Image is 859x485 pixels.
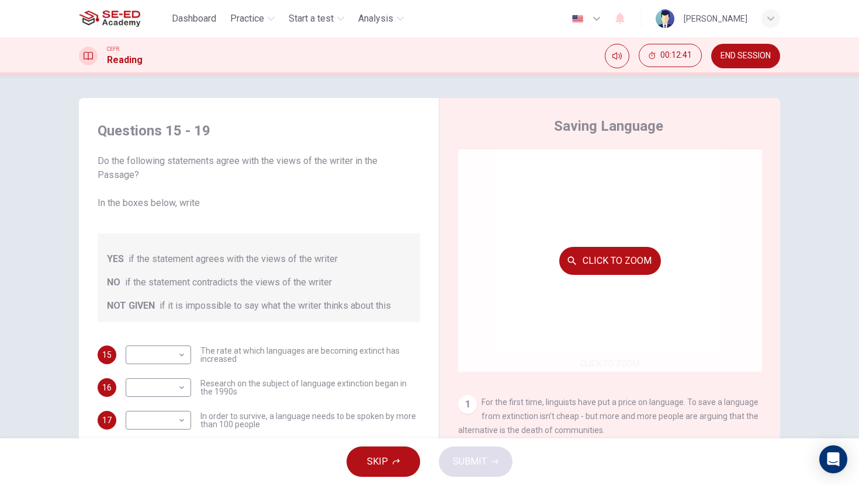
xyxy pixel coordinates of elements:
img: en [570,15,585,23]
span: END SESSION [721,51,771,61]
span: SKIP [367,453,388,470]
a: SE-ED Academy logo [79,7,167,30]
button: 00:12:41 [639,44,702,67]
span: Research on the subject of language extinction began in the 1990s [200,379,420,396]
span: NO [107,275,120,289]
img: SE-ED Academy logo [79,7,140,30]
span: Practice [230,12,264,26]
div: [PERSON_NAME] [684,12,747,26]
span: In order to survive, a language needs to be spoken by more than 100 people [200,412,420,428]
span: if it is impossible to say what the writer thinks about this [160,299,391,313]
button: Click to Zoom [559,247,661,275]
span: Start a test [289,12,334,26]
button: Practice [226,8,279,29]
div: Hide [639,44,702,68]
h4: Saving Language [554,117,663,135]
button: Start a test [284,8,349,29]
span: if the statement agrees with the views of the writer [129,252,338,266]
button: SKIP [347,446,420,477]
span: 15 [102,351,112,359]
div: Mute [605,44,629,68]
span: Analysis [358,12,393,26]
h1: Reading [107,53,143,67]
span: Dashboard [172,12,216,26]
button: Analysis [354,8,408,29]
span: CEFR [107,45,119,53]
span: if the statement contradicts the views of the writer [125,275,332,289]
h4: Questions 15 - 19 [98,121,420,140]
span: 16 [102,383,112,392]
button: END SESSION [711,44,780,68]
span: YES [107,252,124,266]
img: Profile picture [656,9,674,28]
span: For the first time, linguists have put a price on language. To save a language from extinction is... [458,397,758,435]
span: Do the following statements agree with the views of the writer in the Passage? In the boxes below... [98,154,420,210]
span: 00:12:41 [660,51,692,60]
div: Open Intercom Messenger [819,445,847,473]
span: NOT GIVEN [107,299,155,313]
span: 17 [102,416,112,424]
div: 1 [458,395,477,414]
button: Dashboard [167,8,221,29]
span: The rate at which languages are becoming extinct has increased [200,347,420,363]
